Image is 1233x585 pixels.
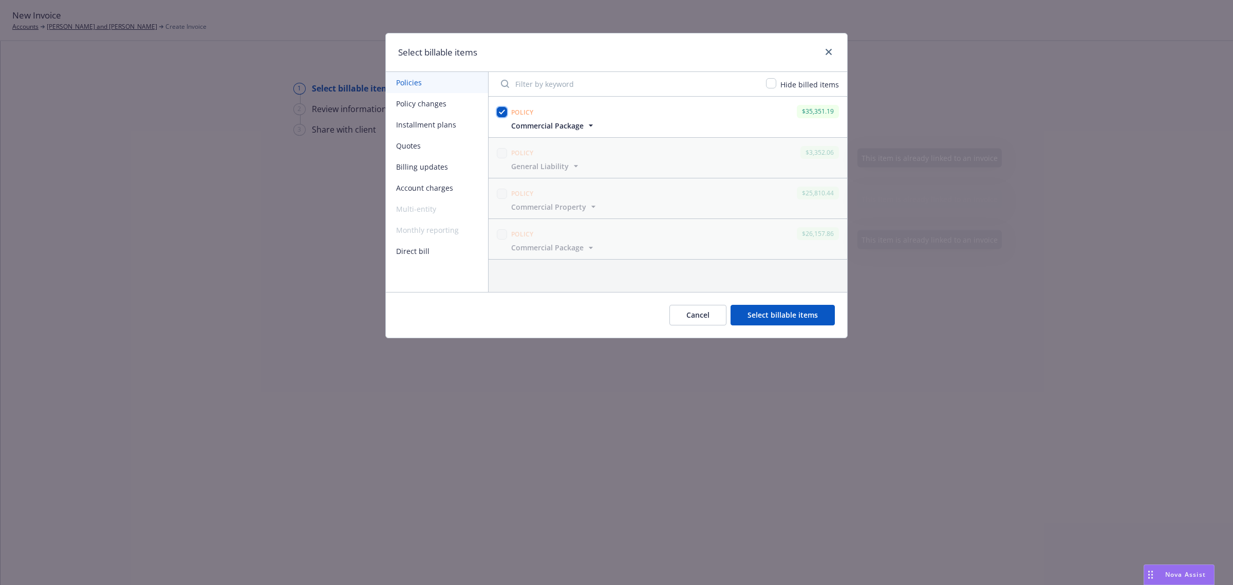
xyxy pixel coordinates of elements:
button: Commercial Package [511,242,596,253]
div: $35,351.19 [797,105,839,118]
div: $3,352.06 [800,146,839,159]
button: Billing updates [386,156,488,177]
span: General Liability [511,161,569,172]
span: Commercial Property [511,202,586,212]
button: Direct bill [386,241,488,262]
h1: Select billable items [398,46,477,59]
span: Policy$3,352.06General Liability [489,138,847,178]
button: General Liability [511,161,581,172]
button: Installment plans [386,114,488,135]
span: Monthly reporting [386,220,488,241]
button: Commercial Property [511,202,599,212]
button: Quotes [386,135,488,156]
button: Cancel [669,305,726,325]
span: Commercial Package [511,242,584,253]
span: Policy$26,157.86Commercial Package [489,219,847,259]
button: Policies [386,72,488,93]
span: Policy [511,108,534,117]
button: Policy changes [386,93,488,114]
span: Hide billed items [780,80,839,89]
button: Nova Assist [1144,564,1215,585]
a: close [823,46,835,58]
div: $25,810.44 [797,187,839,199]
button: Select billable items [731,305,835,325]
button: Commercial Package [511,120,596,131]
div: Drag to move [1144,565,1157,584]
button: Account charges [386,177,488,198]
span: Multi-entity [386,198,488,220]
span: Policy [511,230,534,239]
span: Commercial Package [511,120,584,131]
span: Policy$25,810.44Commercial Property [489,178,847,218]
span: Policy [511,149,534,157]
div: $26,157.86 [797,227,839,240]
input: Filter by keyword [495,74,760,94]
span: Nova Assist [1165,570,1206,579]
span: Policy [511,189,534,198]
